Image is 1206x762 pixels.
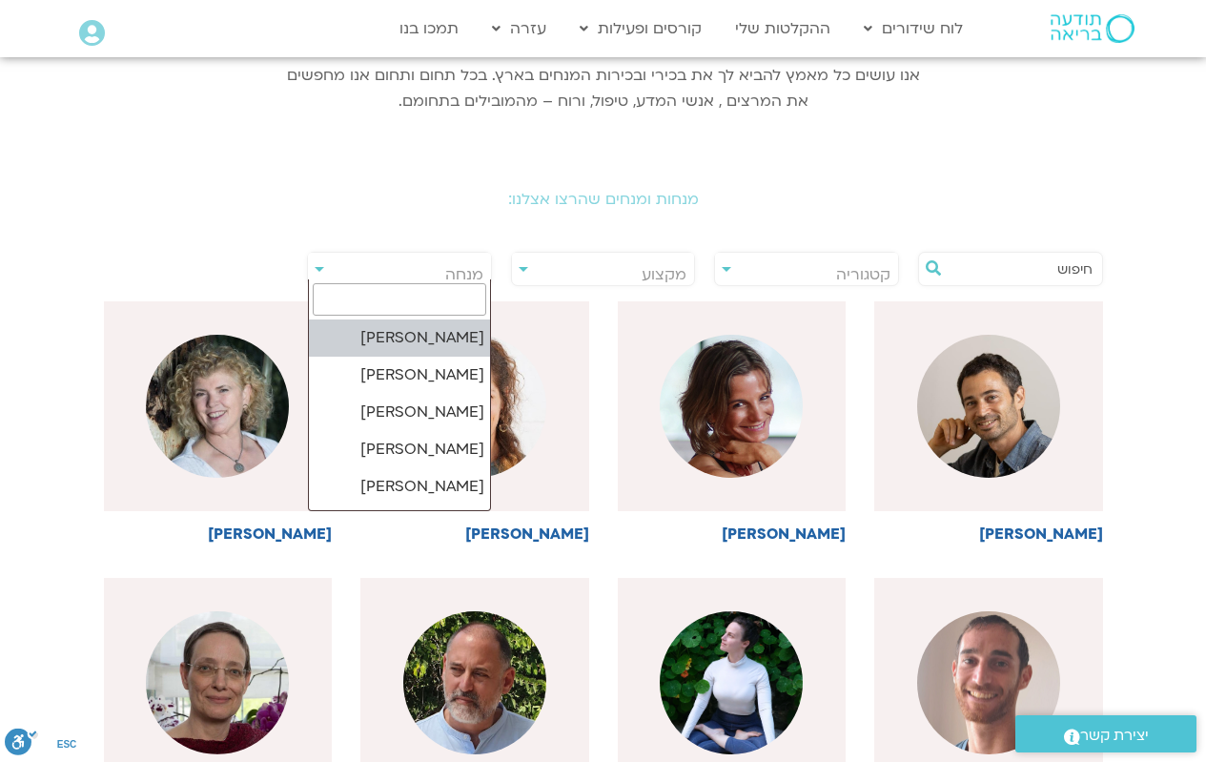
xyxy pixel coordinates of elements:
li: [PERSON_NAME] [309,468,490,505]
img: %D7%92%D7%99%D7%95%D7%A8%D7%90-%D7%9E%D7%A8%D7%90%D7%A0%D7%99.jpg [917,611,1060,754]
img: %D7%9E%D7%95%D7%A8-%D7%93%D7%95%D7%90%D7%A0%D7%99.jpg [146,335,289,478]
img: %D7%93%D7%9C%D7%99%D7%AA.jpg [660,335,803,478]
img: %D7%91%D7%A8%D7%95%D7%9A-%D7%A8%D7%96.png [403,611,546,754]
a: [PERSON_NAME] [360,301,589,543]
a: ההקלטות שלי [726,10,840,47]
a: [PERSON_NAME] [874,301,1103,543]
a: לוח שידורים [854,10,972,47]
h6: [PERSON_NAME] [360,525,589,543]
li: [PERSON_NAME] [309,357,490,394]
li: [PERSON_NAME] [309,505,490,543]
li: [PERSON_NAME] [309,431,490,468]
span: יצירת קשר [1080,723,1149,749]
a: [PERSON_NAME] [104,301,333,543]
span: מקצוע [642,264,686,285]
span: קטגוריה [836,264,890,285]
a: [PERSON_NAME] [618,301,847,543]
h6: [PERSON_NAME] [104,525,333,543]
span: מנחה [445,264,483,285]
input: חיפוש [948,253,1093,285]
img: %D7%93%D7%A0%D7%94-%D7%92%D7%A0%D7%99%D7%94%D7%A8.png [146,611,289,754]
h6: [PERSON_NAME] [874,525,1103,543]
img: תודעה בריאה [1051,14,1134,43]
h2: מנחות ומנחים שהרצו אצלנו: [70,191,1137,208]
li: [PERSON_NAME] [309,319,490,357]
li: [PERSON_NAME] [309,394,490,431]
p: אנו עושים כל מאמץ להביא לך את בכירי ובכירות המנחים בארץ. בכל תחום ותחום אנו מחפשים את המרצים , אנ... [284,63,923,114]
img: %D7%90%D7%95%D7%A8%D7%99-%D7%98%D7%9C.jpg [917,335,1060,478]
a: קורסים ופעילות [570,10,711,47]
img: %D7%A2%D7%A0%D7%AA-%D7%93%D7%95%D7%99%D7%93.jpeg [660,611,803,754]
a: תמכו בנו [390,10,468,47]
a: עזרה [482,10,556,47]
a: יצירת קשר [1015,715,1196,752]
h6: [PERSON_NAME] [618,525,847,543]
